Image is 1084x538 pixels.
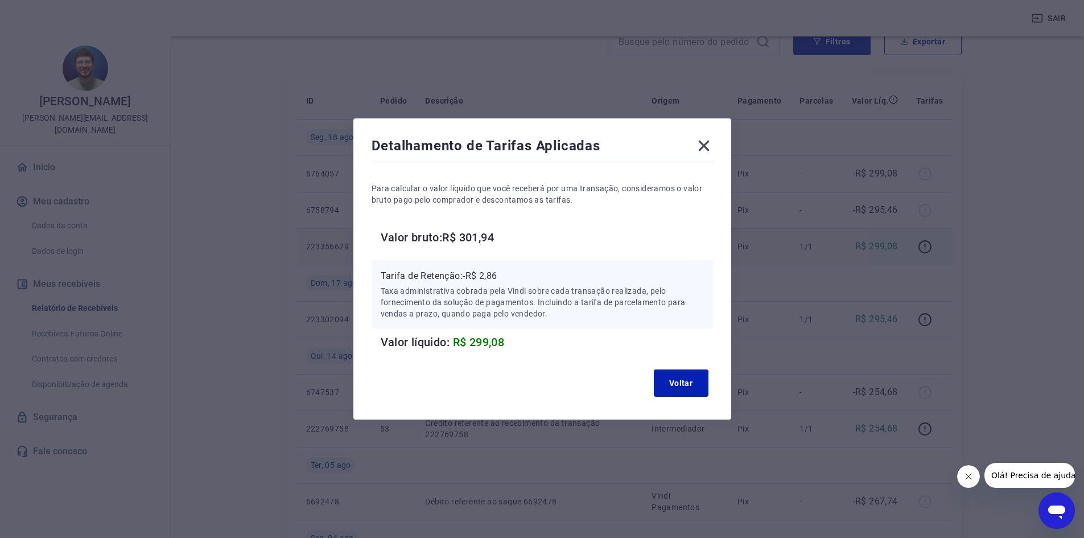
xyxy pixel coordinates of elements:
span: R$ 299,08 [453,335,505,349]
p: Tarifa de Retenção: -R$ 2,86 [381,269,704,283]
p: Para calcular o valor líquido que você receberá por uma transação, consideramos o valor bruto pag... [372,183,713,206]
p: Taxa administrativa cobrada pela Vindi sobre cada transação realizada, pelo fornecimento da soluç... [381,285,704,319]
h6: Valor líquido: [381,333,713,351]
button: Voltar [654,369,708,397]
iframe: Mensagem da empresa [984,463,1075,488]
iframe: Fechar mensagem [957,465,980,488]
span: Olá! Precisa de ajuda? [7,8,96,17]
iframe: Botão para abrir a janela de mensagens [1038,492,1075,529]
h6: Valor bruto: R$ 301,94 [381,228,713,247]
div: Detalhamento de Tarifas Aplicadas [372,137,713,159]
